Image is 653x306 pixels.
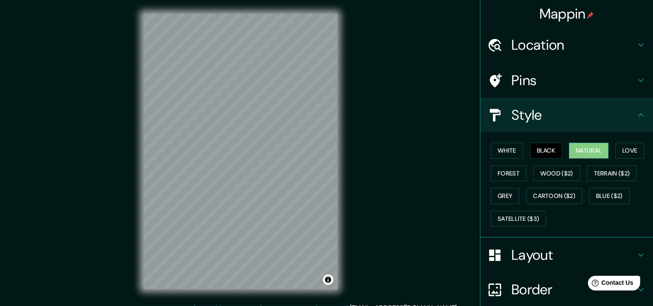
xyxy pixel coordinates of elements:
[533,166,580,182] button: Wood ($2)
[480,28,653,62] div: Location
[511,106,636,124] h4: Style
[480,238,653,272] div: Layout
[323,274,333,285] button: Toggle attribution
[530,143,562,159] button: Black
[589,188,630,204] button: Blue ($2)
[576,272,644,296] iframe: Help widget launcher
[491,166,527,182] button: Forest
[587,166,637,182] button: Terrain ($2)
[526,188,582,204] button: Cartoon ($2)
[143,14,338,289] canvas: Map
[615,143,644,159] button: Love
[587,12,594,19] img: pin-icon.png
[511,246,636,264] h4: Layout
[511,281,636,298] h4: Border
[491,143,523,159] button: White
[480,98,653,132] div: Style
[491,211,546,227] button: Satellite ($3)
[511,72,636,89] h4: Pins
[491,188,519,204] button: Grey
[480,63,653,98] div: Pins
[569,143,609,159] button: Natural
[511,36,636,54] h4: Location
[539,5,594,22] h4: Mappin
